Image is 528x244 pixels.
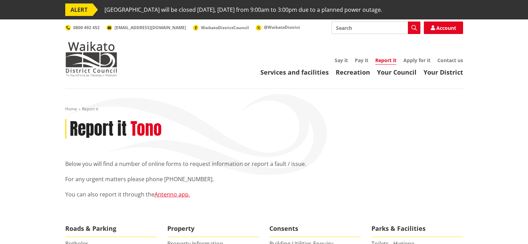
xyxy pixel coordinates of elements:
[65,160,463,168] p: Below you will find a number of online forms to request information or report a fault / issue.
[371,221,463,237] span: Parks & Facilities
[193,25,249,31] a: WaikatoDistrictCouncil
[264,24,300,30] span: @WaikatoDistrict
[424,22,463,34] a: Account
[437,57,463,64] a: Contact us
[115,25,186,31] span: [EMAIL_ADDRESS][DOMAIN_NAME]
[104,3,382,16] span: [GEOGRAPHIC_DATA] will be closed [DATE], [DATE] from 9:00am to 3:00pm due to a planned power outage.
[154,191,190,198] a: Antenno app.
[70,119,127,139] h1: Report it
[65,106,77,112] a: Home
[82,106,98,112] span: Report it
[375,57,396,65] a: Report it
[269,221,361,237] span: Consents
[332,22,420,34] input: Search input
[73,25,100,31] span: 0800 492 452
[65,25,100,31] a: 0800 492 452
[65,221,157,237] span: Roads & Parking
[256,24,300,30] a: @WaikatoDistrict
[107,25,186,31] a: [EMAIL_ADDRESS][DOMAIN_NAME]
[260,68,329,76] a: Services and facilities
[377,68,417,76] a: Your Council
[65,106,463,112] nav: breadcrumb
[65,42,117,76] img: Waikato District Council - Te Kaunihera aa Takiwaa o Waikato
[403,57,430,64] a: Apply for it
[65,190,463,199] p: You can also report it through the
[65,3,93,16] span: ALERT
[424,68,463,76] a: Your District
[65,175,463,183] p: For any urgent matters please phone [PHONE_NUMBER].
[131,119,162,139] h2: Tono
[167,221,259,237] span: Property
[336,68,370,76] a: Recreation
[201,25,249,31] span: WaikatoDistrictCouncil
[335,57,348,64] a: Say it
[355,57,368,64] a: Pay it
